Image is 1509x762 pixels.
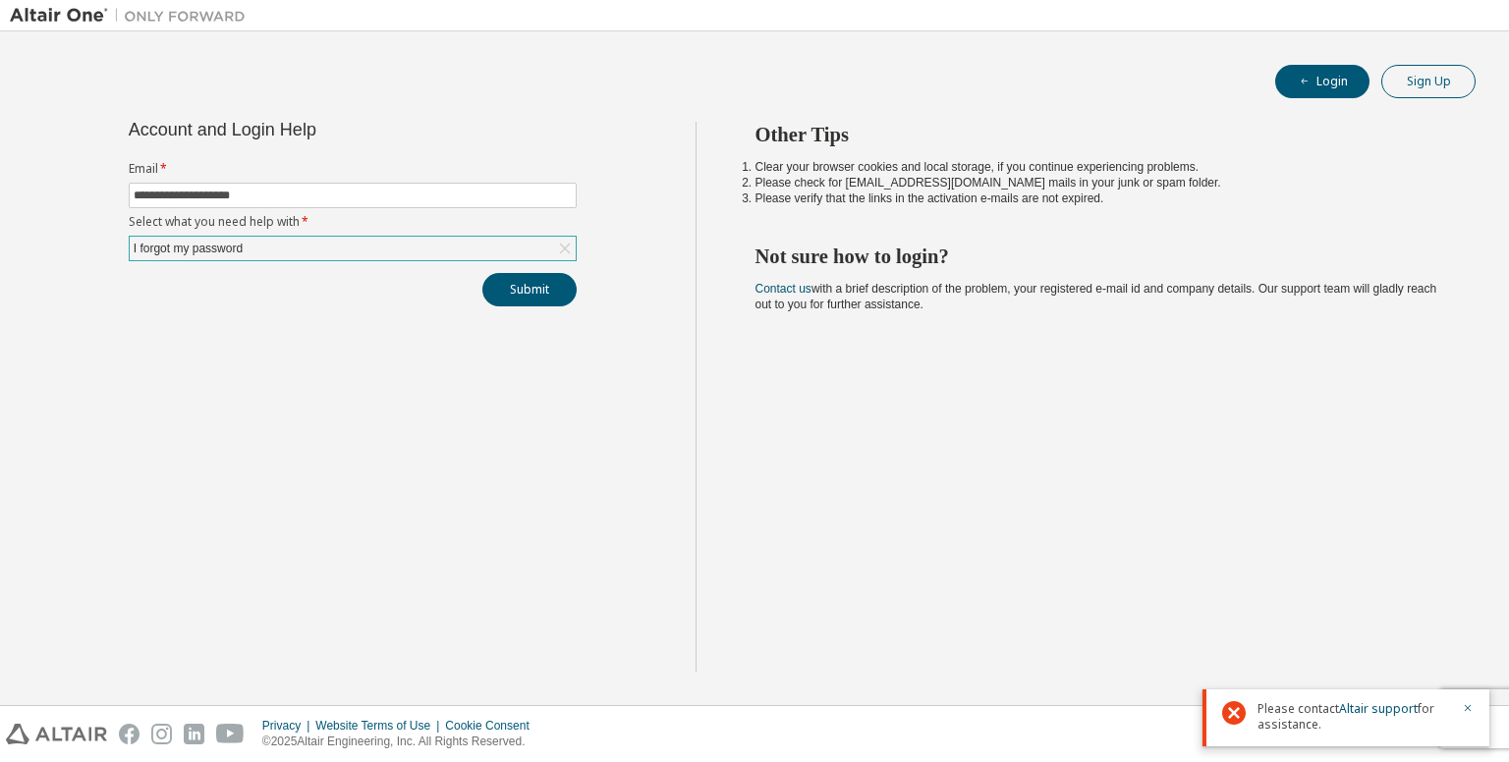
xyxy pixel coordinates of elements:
label: Email [129,161,577,177]
a: Altair support [1339,700,1418,717]
div: Website Terms of Use [315,718,445,734]
div: Privacy [262,718,315,734]
img: instagram.svg [151,724,172,744]
div: I forgot my password [130,237,576,260]
label: Select what you need help with [129,214,577,230]
li: Please check for [EMAIL_ADDRESS][DOMAIN_NAME] mails in your junk or spam folder. [755,175,1441,190]
img: Altair One [10,6,255,26]
span: Please contact for assistance. [1257,701,1450,733]
span: with a brief description of the problem, your registered e-mail id and company details. Our suppo... [755,282,1437,311]
li: Clear your browser cookies and local storage, if you continue experiencing problems. [755,159,1441,175]
button: Submit [482,273,577,306]
img: facebook.svg [119,724,140,744]
a: Contact us [755,282,811,296]
img: linkedin.svg [184,724,204,744]
p: © 2025 Altair Engineering, Inc. All Rights Reserved. [262,734,541,750]
img: youtube.svg [216,724,245,744]
div: I forgot my password [131,238,246,259]
div: Cookie Consent [445,718,540,734]
button: Login [1275,65,1369,98]
h2: Not sure how to login? [755,244,1441,269]
img: altair_logo.svg [6,724,107,744]
div: Account and Login Help [129,122,487,137]
button: Sign Up [1381,65,1476,98]
h2: Other Tips [755,122,1441,147]
li: Please verify that the links in the activation e-mails are not expired. [755,190,1441,206]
